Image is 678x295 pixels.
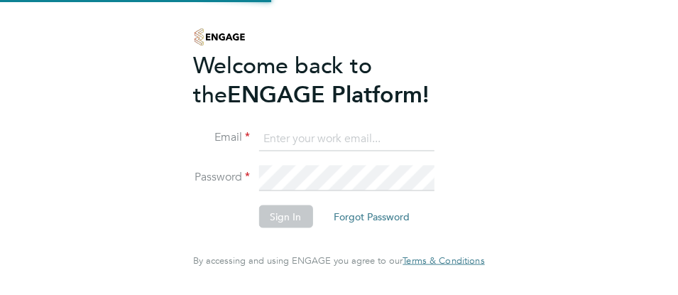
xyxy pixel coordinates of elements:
a: Terms & Conditions [403,255,484,267]
button: Forgot Password [322,205,421,228]
h2: ENGAGE Platform! [193,50,470,109]
span: Terms & Conditions [403,254,484,267]
input: Enter your work email... [258,126,434,151]
label: Email [193,130,250,145]
label: Password [193,170,250,185]
span: By accessing and using ENGAGE you agree to our [193,254,484,267]
span: Welcome back to the [193,51,372,108]
button: Sign In [258,205,312,228]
